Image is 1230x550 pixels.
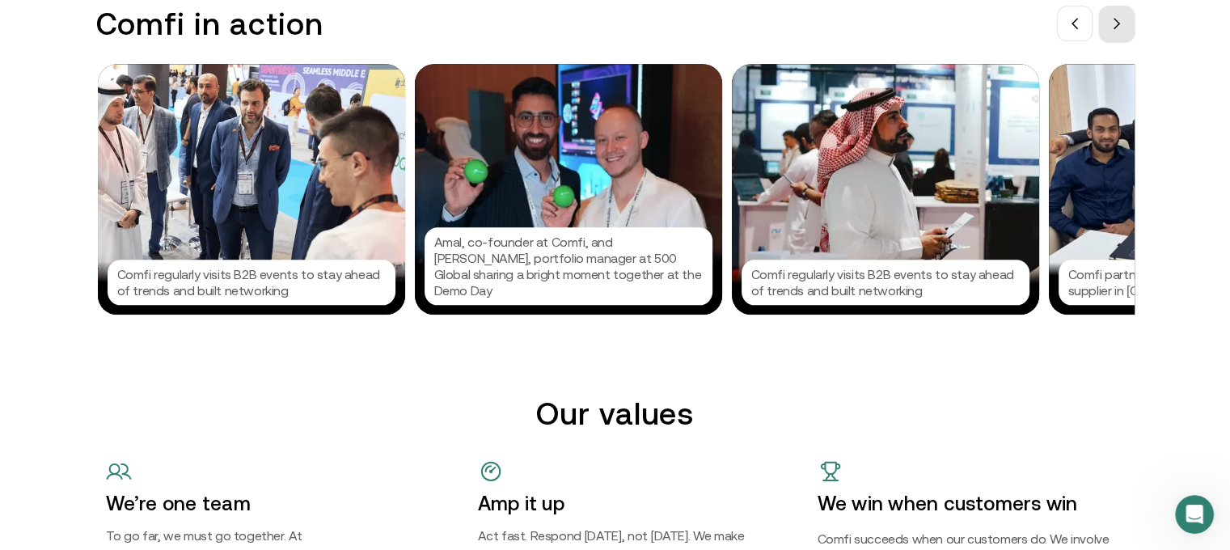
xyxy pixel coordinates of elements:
[434,234,703,298] p: Amal, co-founder at Comfi, and [PERSON_NAME], portfolio manager at 500 Global sharing a bright mo...
[818,491,1125,516] h4: We win when customers win
[1175,495,1214,534] iframe: Intercom live chat
[96,6,323,42] h3: Comfi in action
[106,396,1125,432] h2: Our values
[106,491,413,516] h4: We’re one team
[117,266,386,298] p: Comfi regularly visits B2B events to stay ahead of trends and built networking
[751,266,1020,298] p: Comfi regularly visits B2B events to stay ahead of trends and built networking
[478,491,753,516] h4: Amp it up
